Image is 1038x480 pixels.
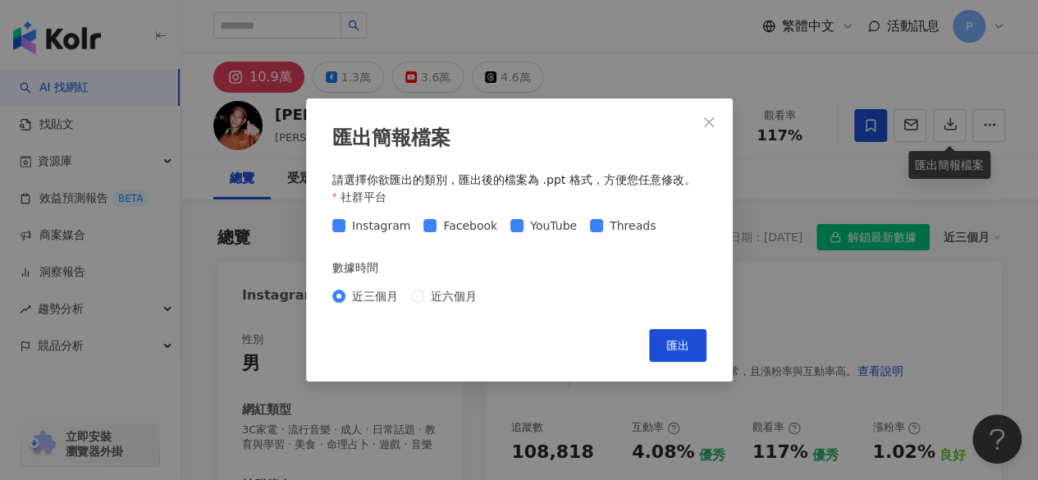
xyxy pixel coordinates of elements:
label: 社群平台 [332,188,398,206]
div: 匯出簡報檔案 [332,125,706,153]
label: 數據時間 [332,258,390,277]
span: YouTube [524,217,583,235]
div: 請選擇你欲匯出的類別，匯出後的檔案為 .ppt 格式，方便您任意修改。 [332,172,706,189]
span: close [702,116,716,129]
button: 匯出 [649,329,706,362]
span: 近三個月 [345,287,405,305]
span: Instagram [345,217,417,235]
span: 近六個月 [424,287,483,305]
span: Threads [602,217,661,235]
button: Close [693,106,725,139]
span: Facebook [437,217,504,235]
span: 匯出 [666,339,689,352]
